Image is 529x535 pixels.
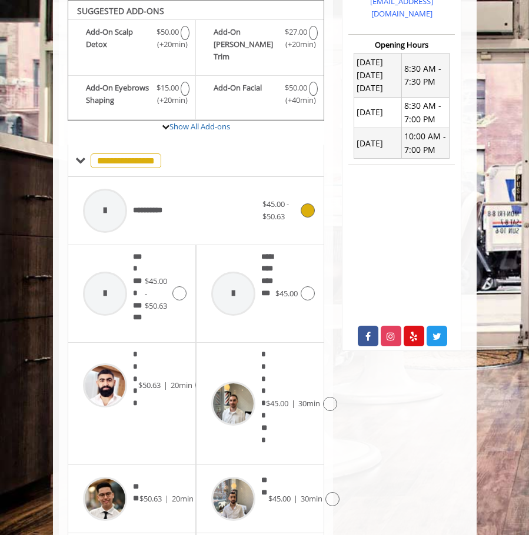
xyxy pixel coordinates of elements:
b: Add-On Eyebrows Shaping [86,82,155,106]
span: $45.00 [275,288,298,299]
span: $50.63 [139,493,162,504]
td: [DATE] [354,128,402,159]
span: (+40min ) [289,94,303,106]
span: 30min [301,493,322,504]
span: $50.00 [285,82,307,94]
span: (+20min ) [161,38,175,51]
label: Add-On Scalp Detox [74,26,189,53]
span: 20min [171,380,192,390]
label: Add-On Facial [202,82,318,109]
span: $50.63 [138,380,161,390]
span: $27.00 [285,26,307,38]
span: | [291,398,295,409]
h3: Opening Hours [348,41,455,49]
span: (+20min ) [289,38,303,51]
td: 8:30 AM - 7:00 PM [402,97,450,128]
span: $15.00 [157,82,179,94]
label: Add-On Beard Trim [202,26,318,65]
span: $45.00 - $50.63 [145,276,167,311]
label: Add-On Eyebrows Shaping [74,82,189,109]
span: $45.00 - $50.63 [262,199,289,222]
span: | [164,380,168,390]
b: Add-On [PERSON_NAME] Trim [214,26,283,62]
td: 8:30 AM - 7:30 PM [402,53,450,98]
span: $45.00 [268,493,291,504]
td: [DATE] [DATE] [DATE] [354,53,402,98]
span: 30min [298,398,320,409]
span: 20min [172,493,194,504]
b: SUGGESTED ADD-ONS [77,5,164,16]
b: Add-On Scalp Detox [86,26,155,51]
span: | [294,493,298,504]
b: Add-On Facial [214,82,283,106]
span: | [165,493,169,504]
a: Show All Add-ons [169,121,230,132]
span: $45.00 [266,398,288,409]
td: [DATE] [354,97,402,128]
span: $50.00 [157,26,179,38]
td: 10:00 AM - 7:00 PM [402,128,450,159]
span: (+20min ) [161,94,175,106]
